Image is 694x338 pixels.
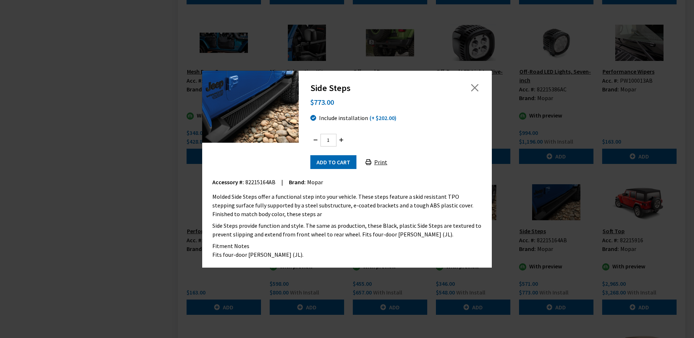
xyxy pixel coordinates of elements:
[370,114,396,121] span: (+ $202.00)
[310,155,356,169] button: Add to cart
[307,178,323,186] span: Mopar
[289,178,306,186] label: Brand:
[310,94,480,111] div: $773.00
[212,242,249,250] label: Fitment Notes
[212,192,482,218] div: Molded Side Steps offer a functional step into your vehicle. These steps feature a skid resistant...
[212,250,482,259] div: Fits four-door [PERSON_NAME] (JL).
[319,114,368,121] span: Include installation
[281,178,283,186] span: |
[202,70,299,143] img: Image for Side Steps
[212,221,482,239] div: Side Steps provide function and style. The same as production, these Black, plastic Side Steps ar...
[212,178,244,186] label: Accessory #:
[310,82,450,94] h2: Side Steps
[469,82,480,93] button: Close
[245,178,275,186] span: 82215164AB
[359,155,393,169] button: Print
